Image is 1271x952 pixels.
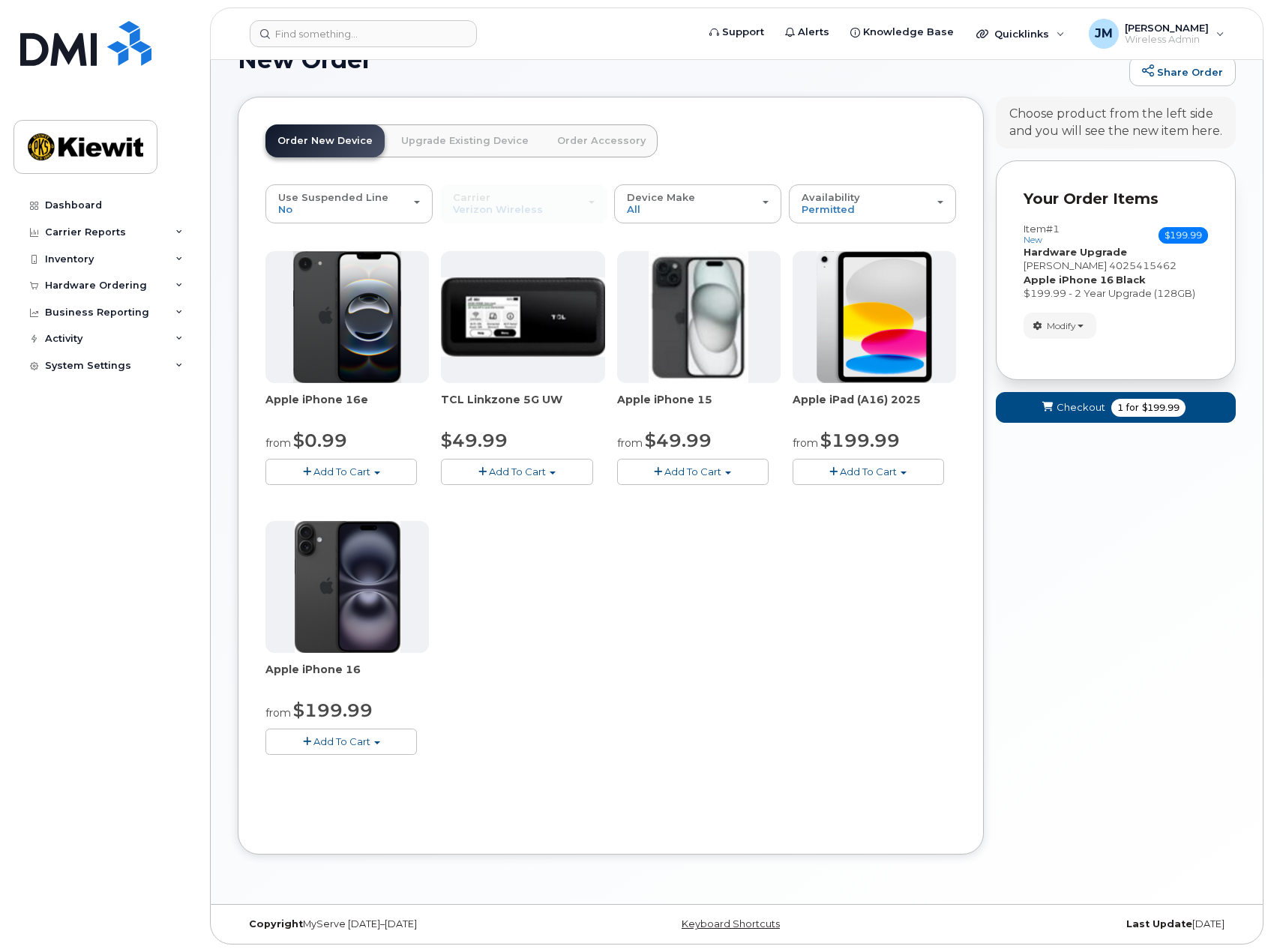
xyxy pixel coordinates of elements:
span: All [627,203,640,215]
small: from [265,706,291,720]
span: Quicklinks [994,28,1049,40]
iframe: Messenger Launcher [1206,887,1260,941]
div: $199.99 - 2 Year Upgrade (128GB) [1024,286,1208,301]
img: ipad_11.png [817,251,933,383]
span: Support [722,25,764,40]
div: Choose product from the left side and you will see the new item here. [1009,106,1222,140]
a: Knowledge Base [840,17,964,47]
span: $0.99 [293,430,347,451]
small: from [793,436,818,450]
button: Modify [1024,313,1096,339]
img: linkzone5g.png [441,277,604,357]
span: Use Suspended Line [278,191,388,203]
span: $199.99 [820,430,900,451]
span: $49.99 [645,430,712,451]
a: Alerts [775,17,840,47]
span: Add To Cart [313,466,370,477]
div: TCL Linkzone 5G UW [441,392,604,422]
a: Upgrade Existing Device [389,124,541,157]
div: MyServe [DATE]–[DATE] [238,918,571,930]
button: Add To Cart [793,459,944,485]
div: Quicklinks [966,19,1075,49]
strong: Copyright [249,918,303,930]
span: JM [1095,25,1113,43]
span: for [1123,401,1142,415]
strong: Apple iPhone 16 [1024,274,1114,286]
small: from [265,436,291,450]
span: [PERSON_NAME] [1125,22,1209,34]
span: #1 [1046,223,1060,235]
span: $49.99 [441,430,508,451]
span: Knowledge Base [863,25,954,40]
span: $199.99 [1142,401,1180,415]
span: Add To Cart [313,735,370,747]
span: No [278,203,292,215]
span: Device Make [627,191,695,203]
span: Checkout [1057,400,1105,415]
small: new [1024,235,1042,245]
button: Device Make All [614,184,781,223]
span: Add To Cart [840,466,897,477]
span: Add To Cart [664,466,721,477]
p: Your Order Items [1024,188,1208,210]
button: Use Suspended Line No [265,184,433,223]
span: $199.99 [293,699,373,721]
a: Order Accessory [545,124,658,157]
button: Add To Cart [265,459,417,485]
span: [PERSON_NAME] [1024,259,1107,271]
span: 1 [1117,401,1123,415]
h1: New Order [238,46,1122,73]
div: Apple iPhone 16e [265,392,429,422]
a: Support [699,17,775,47]
span: $199.99 [1159,227,1208,244]
img: iphone_16_plus.png [295,521,400,653]
span: Permitted [802,203,855,215]
span: 4025415462 [1109,259,1177,271]
span: Availability [802,191,860,203]
span: Wireless Admin [1125,34,1209,46]
span: Add To Cart [489,466,546,477]
div: [DATE] [903,918,1236,930]
div: Apple iPad (A16) 2025 [793,392,956,422]
strong: Black [1116,274,1146,286]
strong: Hardware Upgrade [1024,246,1127,258]
div: Jason Muhle [1078,19,1235,49]
button: Add To Cart [265,729,417,755]
button: Availability Permitted [789,184,956,223]
div: Apple iPhone 16 [265,662,429,692]
h3: Item [1024,223,1060,245]
button: Add To Cart [441,459,592,485]
img: iphone15.jpg [649,251,748,383]
input: Find something... [250,20,477,47]
a: Keyboard Shortcuts [682,918,780,930]
a: Share Order [1129,56,1236,86]
button: Add To Cart [617,459,769,485]
button: Checkout 1 for $199.99 [996,392,1236,423]
strong: Last Update [1126,918,1192,930]
a: Order New Device [265,124,385,157]
small: from [617,436,643,450]
img: iphone16e.png [293,251,401,383]
div: Apple iPhone 15 [617,392,781,422]
span: Alerts [798,25,829,40]
span: Modify [1047,319,1076,333]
